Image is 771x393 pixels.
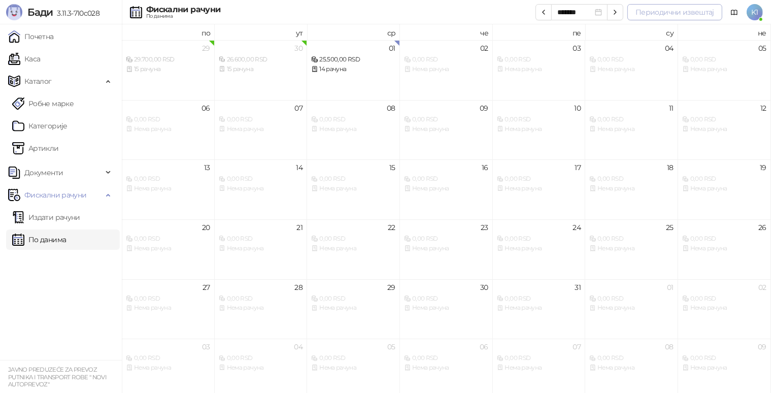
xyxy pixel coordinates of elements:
th: ср [307,24,400,40]
a: Почетна [8,26,54,47]
a: Категорије [12,116,68,136]
td: 2025-10-09 [400,100,493,160]
div: Фискални рачуни [146,6,220,14]
div: 21 [297,224,303,231]
a: Робне марке [12,93,74,114]
div: 08 [665,343,674,350]
td: 2025-10-30 [400,279,493,339]
div: Нема рачуна [126,363,210,373]
div: 05 [387,343,395,350]
td: 2025-10-03 [493,40,586,100]
div: Нема рачуна [589,184,674,193]
td: 2025-10-20 [122,219,215,279]
div: 09 [480,105,488,112]
div: Нема рачуна [682,64,766,74]
div: 10 [574,105,581,112]
th: че [400,24,493,40]
a: ArtikliАртикли [12,138,59,158]
div: 0,00 RSD [404,353,488,363]
div: 03 [573,45,581,52]
div: 18 [667,164,674,171]
div: 25.500,00 RSD [311,55,395,64]
div: 0,00 RSD [126,234,210,244]
div: 0,00 RSD [404,115,488,124]
div: 14 [296,164,303,171]
div: Нема рачуна [589,303,674,313]
div: 0,00 RSD [404,55,488,64]
span: Документи [24,162,63,183]
div: 23 [481,224,488,231]
div: Нема рачуна [589,64,674,74]
div: 17 [575,164,581,171]
td: 2025-10-10 [493,100,586,160]
div: 08 [387,105,395,112]
div: Нема рачуна [497,244,581,253]
div: 01 [389,45,395,52]
td: 2025-10-21 [215,219,308,279]
div: 15 рачуна [126,64,210,74]
td: 2025-10-11 [585,100,678,160]
div: Нема рачуна [311,303,395,313]
div: 0,00 RSD [589,294,674,304]
div: Нема рачуна [497,363,581,373]
div: Нема рачуна [219,244,303,253]
div: 03 [202,343,210,350]
td: 2025-10-15 [307,159,400,219]
div: 12 [760,105,766,112]
div: 0,00 RSD [404,294,488,304]
div: Нема рачуна [404,64,488,74]
div: 25 [666,224,674,231]
td: 2025-10-19 [678,159,771,219]
div: Нема рачуна [497,64,581,74]
div: 29 [387,284,395,291]
td: 2025-10-04 [585,40,678,100]
div: Нема рачуна [126,124,210,134]
div: Нема рачуна [682,363,766,373]
div: 0,00 RSD [311,174,395,184]
div: 0,00 RSD [497,115,581,124]
div: 06 [480,343,488,350]
div: Нема рачуна [682,184,766,193]
div: 14 рачуна [311,64,395,74]
div: 19 [760,164,766,171]
div: 0,00 RSD [126,174,210,184]
div: 09 [758,343,766,350]
div: Нема рачуна [311,124,395,134]
div: Нема рачуна [404,124,488,134]
td: 2025-10-08 [307,100,400,160]
div: 07 [573,343,581,350]
div: 0,00 RSD [497,55,581,64]
div: Нема рачуна [219,184,303,193]
td: 2025-09-29 [122,40,215,100]
div: 15 [389,164,395,171]
div: Нема рачуна [682,303,766,313]
div: 16 [482,164,488,171]
div: Нема рачуна [589,363,674,373]
div: 29.700,00 RSD [126,55,210,64]
div: 0,00 RSD [682,294,766,304]
a: Документација [726,4,743,20]
td: 2025-10-29 [307,279,400,339]
th: пе [493,24,586,40]
span: Бади [27,6,53,18]
div: 0,00 RSD [311,115,395,124]
div: 0,00 RSD [219,234,303,244]
div: Нема рачуна [219,303,303,313]
div: 29 [202,45,210,52]
div: 0,00 RSD [219,115,303,124]
div: 07 [295,105,303,112]
div: 0,00 RSD [497,234,581,244]
td: 2025-10-28 [215,279,308,339]
td: 2025-10-17 [493,159,586,219]
small: JAVNO PREDUZEĆE ZA PREVOZ PUTNIKA I TRANSPORT ROBE " NOVI AUTOPREVOZ" [8,366,107,388]
div: Нема рачуна [404,303,488,313]
td: 2025-10-02 [400,40,493,100]
td: 2025-10-16 [400,159,493,219]
span: Фискални рачуни [24,185,86,205]
img: Logo [6,4,22,20]
a: Издати рачуни [12,207,80,227]
div: 05 [758,45,766,52]
div: 24 [573,224,581,231]
div: 0,00 RSD [682,55,766,64]
td: 2025-10-25 [585,219,678,279]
